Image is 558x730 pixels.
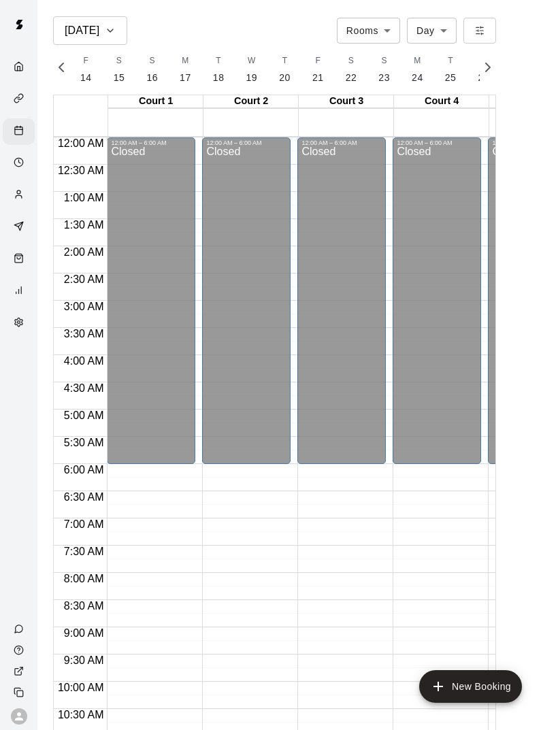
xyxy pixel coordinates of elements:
span: 1:30 AM [61,219,108,231]
span: 6:30 AM [61,491,108,503]
span: F [83,54,88,68]
span: 9:30 AM [61,654,108,666]
span: 8:30 AM [61,600,108,612]
span: M [414,54,421,68]
div: Closed [397,146,477,469]
button: [DATE] [53,16,127,45]
div: Copy public page link [3,682,37,703]
button: W19 [235,50,269,89]
div: 12:00 AM – 6:00 AM [301,139,382,146]
p: 21 [312,71,324,85]
div: 12:00 AM – 6:00 AM [206,139,286,146]
span: S [348,54,354,68]
span: 9:00 AM [61,627,108,639]
div: 12:00 AM – 6:00 AM [111,139,191,146]
div: Closed [206,146,286,469]
div: 12:00 AM – 6:00 AM: Closed [393,137,481,464]
button: F21 [301,50,335,89]
span: 7:30 AM [61,546,108,557]
span: T [216,54,221,68]
span: 10:30 AM [54,709,108,720]
span: 6:00 AM [61,464,108,476]
div: 12:00 AM – 6:00 AM: Closed [202,137,291,464]
div: Day [407,18,457,43]
span: W [248,54,256,68]
div: Court 2 [203,95,299,108]
div: Court 4 [394,95,489,108]
button: S22 [335,50,368,89]
div: Rooms [337,18,400,43]
p: 17 [180,71,191,85]
span: F [315,54,321,68]
button: T20 [268,50,301,89]
span: S [116,54,122,68]
p: 25 [445,71,457,85]
p: 23 [378,71,390,85]
p: 16 [146,71,158,85]
span: 7:00 AM [61,518,108,530]
div: 12:00 AM – 6:00 AM: Closed [297,137,386,464]
div: Closed [301,146,382,469]
a: View public page [3,661,37,682]
span: 3:30 AM [61,328,108,339]
div: Court 3 [299,95,394,108]
p: 20 [279,71,291,85]
p: 22 [346,71,357,85]
button: add [419,670,522,703]
p: 15 [114,71,125,85]
p: 18 [213,71,225,85]
div: 12:00 AM – 6:00 AM: Closed [107,137,195,464]
h6: [DATE] [65,21,99,40]
p: 14 [80,71,92,85]
button: T18 [202,50,235,89]
div: 12:00 AM – 6:00 AM [397,139,477,146]
span: T [448,54,453,68]
div: Closed [111,146,191,469]
a: Visit help center [3,640,37,661]
span: 12:00 AM [54,137,108,149]
a: Contact Us [3,618,37,640]
span: T [282,54,288,68]
span: 3:00 AM [61,301,108,312]
button: S15 [103,50,136,89]
span: 1:00 AM [61,192,108,203]
span: 5:00 AM [61,410,108,421]
p: 26 [478,71,489,85]
button: 26 [467,50,500,89]
span: S [381,54,387,68]
button: S23 [367,50,401,89]
button: M17 [169,50,202,89]
button: M24 [401,50,434,89]
button: T25 [434,50,467,89]
span: 4:00 AM [61,355,108,367]
button: S16 [135,50,169,89]
span: 2:30 AM [61,273,108,285]
span: 8:00 AM [61,573,108,584]
p: 19 [246,71,258,85]
button: F14 [69,50,103,89]
span: 2:00 AM [61,246,108,258]
span: 10:00 AM [54,682,108,693]
img: Swift logo [5,11,33,38]
span: 4:30 AM [61,382,108,394]
span: S [150,54,155,68]
p: 24 [412,71,423,85]
span: 5:30 AM [61,437,108,448]
div: Court 1 [108,95,203,108]
span: 12:30 AM [54,165,108,176]
span: M [182,54,188,68]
